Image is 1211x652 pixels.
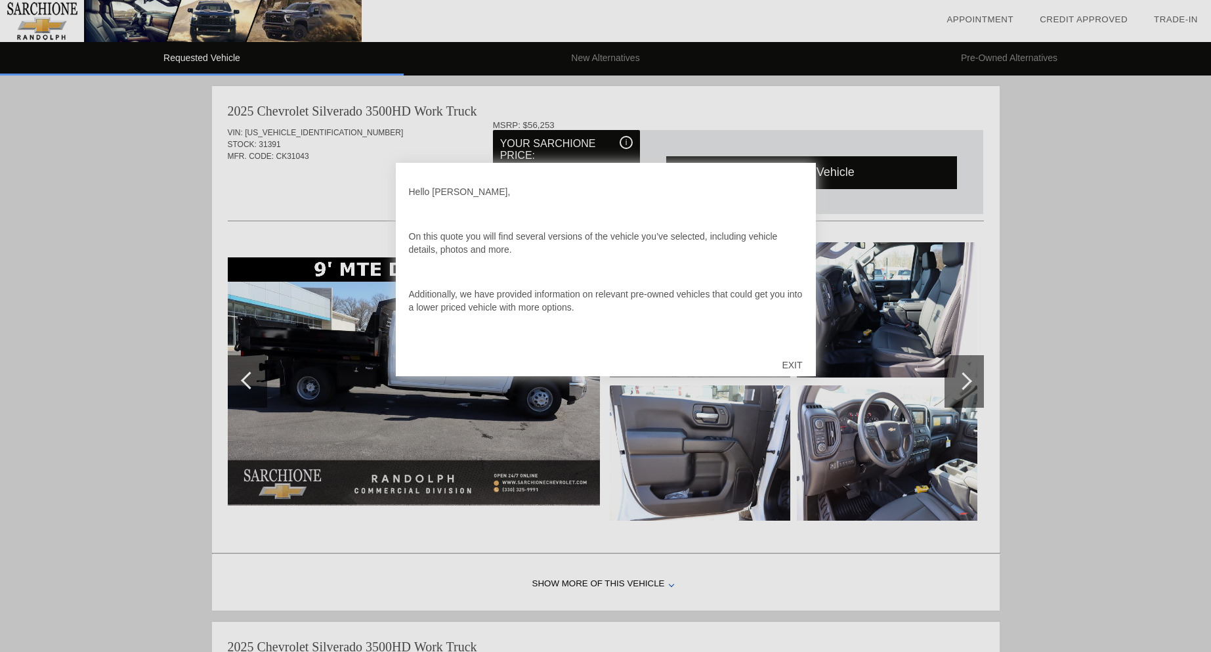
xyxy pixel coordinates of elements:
a: Credit Approved [1040,14,1128,24]
a: Trade-In [1154,14,1198,24]
p: Hello [PERSON_NAME], [409,185,803,198]
a: Appointment [946,14,1013,24]
p: Additionally, we have provided information on relevant pre-owned vehicles that could get you into... [409,288,803,314]
p: On this quote you will find several versions of the vehicle you’ve selected, including vehicle de... [409,230,803,256]
div: EXIT [769,345,815,385]
p: Once you’ve browsed the details in this quote, don’t forget to click on or to take the next step. [409,345,803,372]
